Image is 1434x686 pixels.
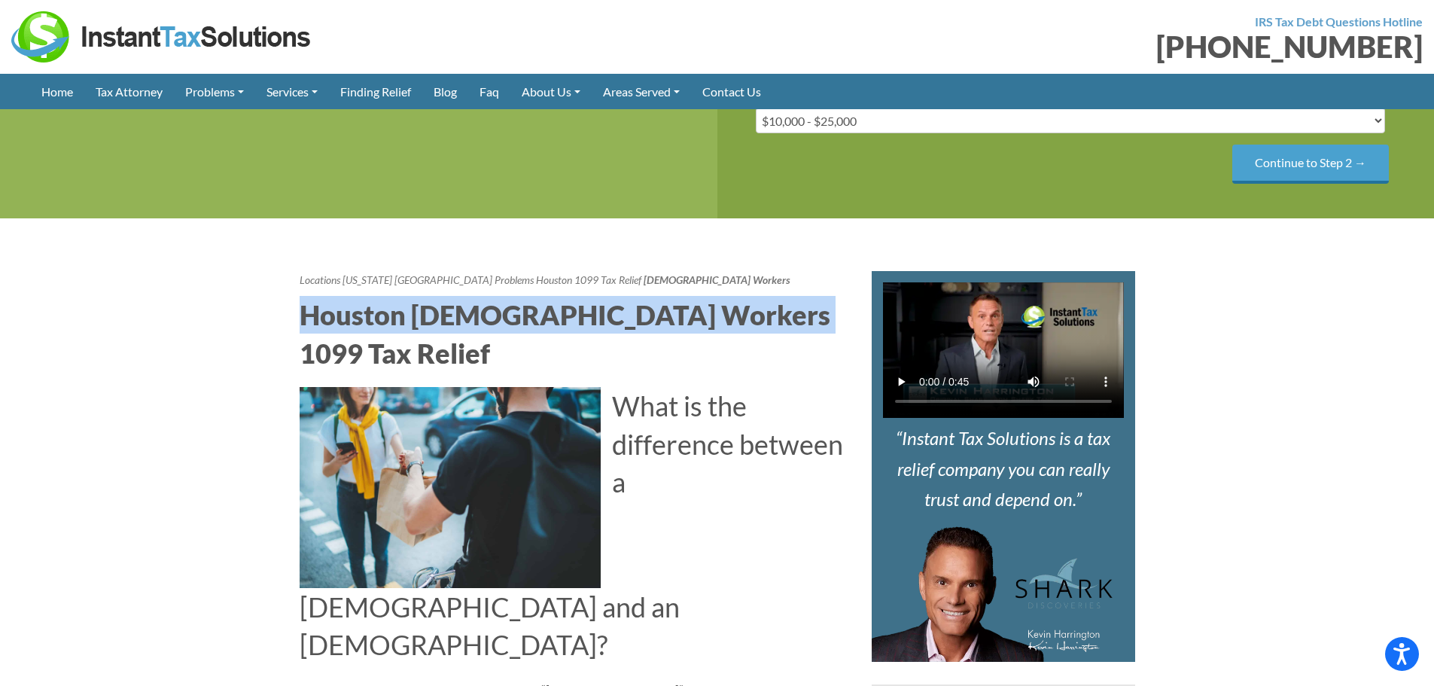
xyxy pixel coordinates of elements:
a: Home [30,74,84,109]
strong: [DEMOGRAPHIC_DATA] Workers [644,273,790,286]
a: Finding Relief [329,74,422,109]
a: Houston 1099 Tax Relief [536,273,641,286]
img: gig worker delivering food [300,387,601,588]
a: Contact Us [691,74,772,109]
a: Tax Attorney [84,74,174,109]
div: [PHONE_NUMBER] [729,32,1423,62]
a: Problems [495,273,534,286]
i: Instant Tax Solutions is a tax relief company you can really trust and depend on. [896,427,1110,511]
a: [US_STATE] [343,273,392,286]
a: Services [255,74,329,109]
a: Locations [300,273,340,286]
a: [GEOGRAPHIC_DATA] [394,273,492,286]
a: About Us [510,74,592,109]
a: Areas Served [592,74,691,109]
strong: IRS Tax Debt Questions Hotline [1255,14,1423,29]
a: Blog [422,74,468,109]
a: Problems [174,74,255,109]
img: Instant Tax Solutions Logo [11,11,312,63]
h2: Houston [DEMOGRAPHIC_DATA] Workers 1099 Tax Relief [300,296,849,372]
a: Faq [468,74,510,109]
input: Continue to Step 2 → [1232,145,1389,183]
img: Kevin Harrington [872,526,1113,662]
a: Instant Tax Solutions Logo [11,28,312,42]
